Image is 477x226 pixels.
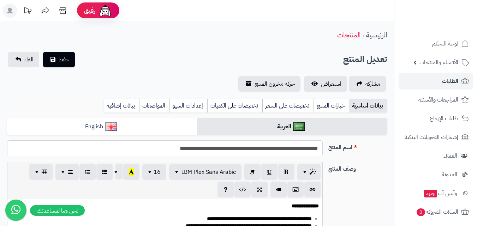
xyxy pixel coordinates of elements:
[399,185,473,202] a: وآتس آبجديد
[443,151,457,161] span: العملاء
[399,91,473,108] a: المراجعات والأسئلة
[405,132,458,142] span: إشعارات التحويلات البنكية
[399,110,473,127] a: طلبات الإرجاع
[238,76,300,92] a: حركة مخزون المنتج
[337,30,360,40] a: المنتجات
[24,55,34,64] span: الغاء
[8,52,39,67] a: الغاء
[442,76,458,86] span: الطلبات
[365,80,380,88] span: مشاركه
[207,99,262,113] a: تخفيضات على الكميات
[43,52,75,67] button: حفظ
[423,188,457,198] span: وآتس آب
[321,80,341,88] span: استعراض
[255,80,295,88] span: حركة مخزون المنتج
[419,57,458,67] span: الأقسام والمنتجات
[417,208,425,216] span: 0
[197,118,387,135] a: العربية
[366,30,387,40] a: الرئيسية
[98,4,112,18] img: ai-face.png
[142,164,166,180] button: 16
[399,35,473,52] a: لوحة التحكم
[430,114,458,123] span: طلبات الإرجاع
[399,129,473,146] a: إشعارات التحويلات البنكية
[314,99,349,113] a: خيارات المنتج
[169,99,207,113] a: إعدادات السيو
[169,164,242,180] button: IBM Plex Sans Arabic
[84,6,95,15] span: رفيق
[349,99,387,113] a: بيانات أساسية
[349,76,386,92] a: مشاركه
[326,140,390,152] label: اسم المنتج
[7,118,197,135] a: English
[399,203,473,220] a: السلات المتروكة0
[399,73,473,90] a: الطلبات
[304,76,347,92] a: استعراض
[139,99,169,113] a: المواصفات
[416,207,458,217] span: السلات المتروكة
[293,122,305,131] img: العربية
[343,52,387,67] h2: تعديل المنتج
[182,168,236,176] span: IBM Plex Sans Arabic
[418,95,458,105] span: المراجعات والأسئلة
[59,55,69,64] span: حفظ
[326,162,390,173] label: وصف المنتج
[105,122,117,131] img: English
[19,4,36,19] a: تحديثات المنصة
[432,39,458,49] span: لوحة التحكم
[262,99,314,113] a: تخفيضات على السعر
[104,99,139,113] a: بيانات إضافية
[442,170,457,179] span: المدونة
[399,166,473,183] a: المدونة
[154,168,161,176] span: 16
[424,190,437,197] span: جديد
[399,147,473,164] a: العملاء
